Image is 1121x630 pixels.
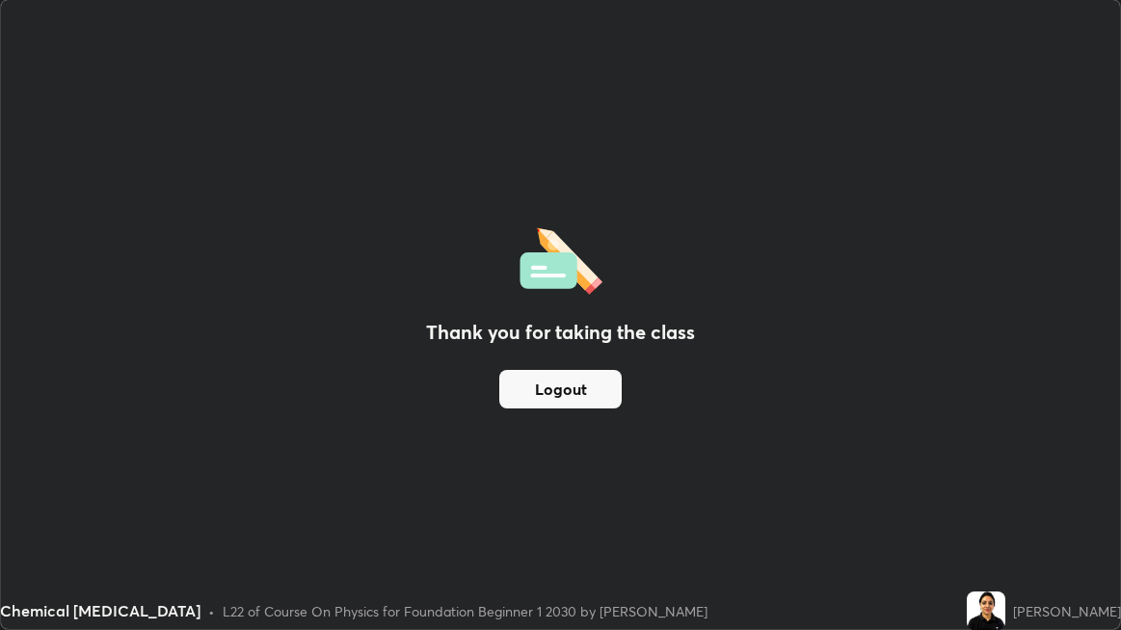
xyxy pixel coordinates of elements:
img: offlineFeedback.1438e8b3.svg [520,222,602,295]
h2: Thank you for taking the class [426,318,695,347]
div: [PERSON_NAME] [1013,601,1121,621]
img: 69d78a0bf0bb4e029188d89fdd25b628.jpg [967,591,1005,630]
div: L22 of Course On Physics for Foundation Beginner 1 2030 by [PERSON_NAME] [223,601,707,621]
div: • [208,601,215,621]
button: Logout [499,370,622,408]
